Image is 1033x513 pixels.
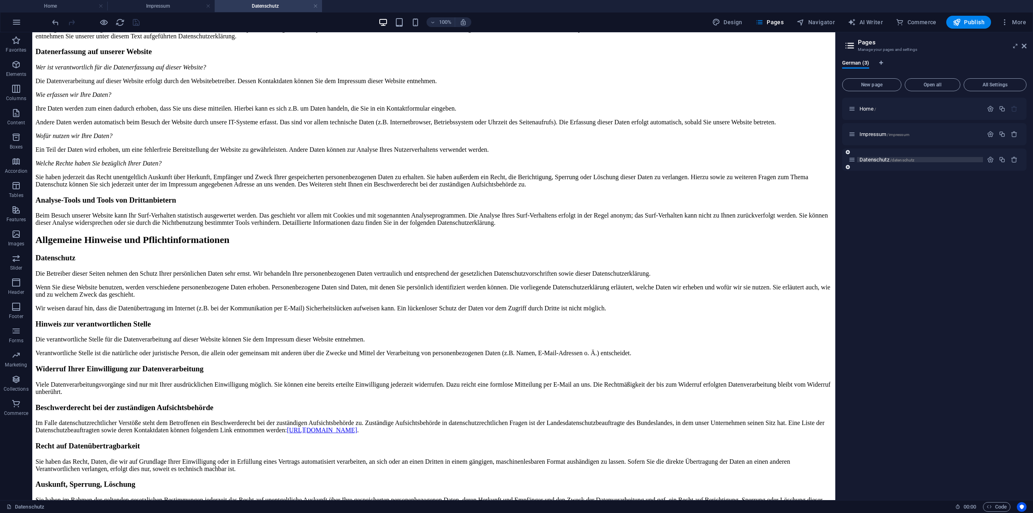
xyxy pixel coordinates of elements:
[893,16,940,29] button: Commerce
[967,82,1023,87] span: All Settings
[427,17,455,27] button: 100%
[896,18,937,26] span: Commerce
[1011,105,1018,112] div: The startpage cannot be deleted
[946,16,991,29] button: Publish
[890,158,915,162] span: /datenschutz
[969,504,970,510] span: :
[846,82,898,87] span: New page
[4,386,28,392] p: Collections
[107,2,215,10] h4: Impressum
[845,16,886,29] button: AI Writer
[797,18,835,26] span: Navigator
[709,16,746,29] button: Design
[983,502,1010,512] button: Code
[1011,131,1018,138] div: Remove
[859,106,876,112] span: Home
[4,410,28,417] p: Commerce
[908,82,957,87] span: Open all
[842,78,901,91] button: New page
[987,502,1007,512] span: Code
[842,60,1027,75] div: Language Tabs
[955,502,977,512] h6: Session time
[848,18,883,26] span: AI Writer
[7,119,25,126] p: Content
[6,502,44,512] a: Click to cancel selection. Double-click to open Pages
[215,2,322,10] h4: Datenschutz
[115,18,125,27] i: Reload page
[987,156,994,163] div: Settings
[709,16,746,29] div: Design (Ctrl+Alt+Y)
[712,18,742,26] span: Design
[9,313,23,320] p: Footer
[6,216,26,223] p: Features
[997,16,1029,29] button: More
[755,18,784,26] span: Pages
[999,156,1006,163] div: Duplicate
[859,157,914,163] span: Datenschutz
[1001,18,1026,26] span: More
[953,18,985,26] span: Publish
[859,131,910,137] span: Impressum
[460,19,467,26] i: On resize automatically adjust zoom level to fit chosen device.
[905,78,960,91] button: Open all
[6,47,26,53] p: Favorites
[10,265,23,271] p: Slider
[51,18,60,27] i: Undo: Change fill side axis (Ctrl+Z)
[752,16,787,29] button: Pages
[857,106,983,111] div: Home/
[5,168,27,174] p: Accordion
[964,78,1027,91] button: All Settings
[50,17,60,27] button: undo
[999,131,1006,138] div: Duplicate
[964,502,976,512] span: 00 00
[1017,502,1027,512] button: Usercentrics
[858,39,1027,46] h2: Pages
[887,132,909,137] span: /impressum
[6,71,27,77] p: Elements
[857,157,983,162] div: Datenschutz/datenschutz
[9,337,23,344] p: Forms
[99,17,109,27] button: Click here to leave preview mode and continue editing
[793,16,838,29] button: Navigator
[8,241,25,247] p: Images
[115,17,125,27] button: reload
[842,58,869,69] span: German (3)
[10,144,23,150] p: Boxes
[999,105,1006,112] div: Duplicate
[858,46,1010,53] h3: Manage your pages and settings
[857,132,983,137] div: Impressum/impressum
[6,95,26,102] p: Columns
[9,192,23,199] p: Tables
[5,362,27,368] p: Marketing
[987,105,994,112] div: Settings
[987,131,994,138] div: Settings
[874,107,876,111] span: /
[1011,156,1018,163] div: Remove
[439,17,452,27] h6: 100%
[8,289,24,295] p: Header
